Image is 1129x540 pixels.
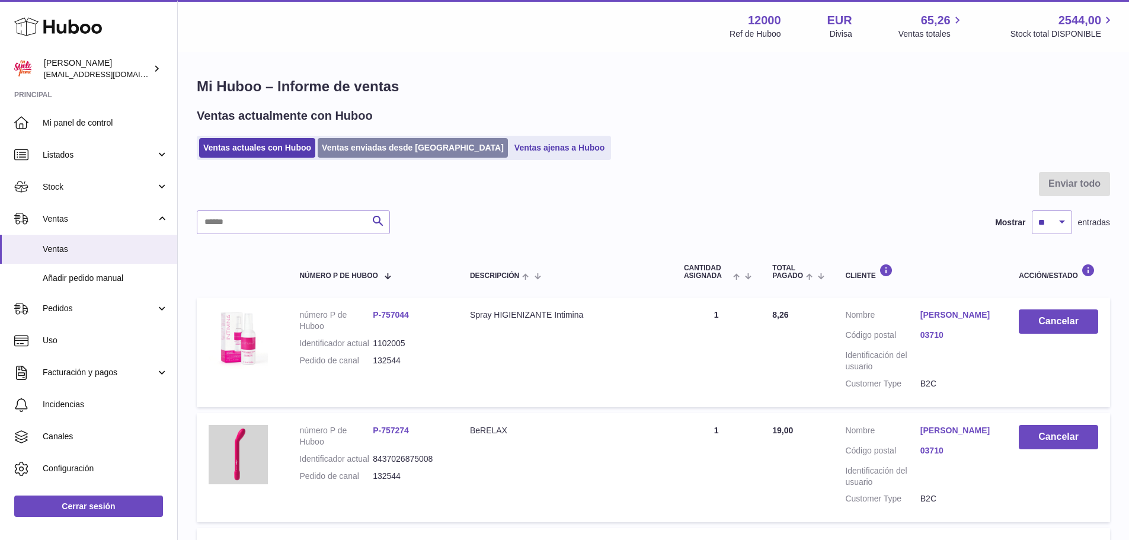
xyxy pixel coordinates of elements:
span: Añadir pedido manual [43,273,168,284]
a: 03710 [920,330,995,341]
div: Spray HIGIENIZANTE Intimina [470,309,660,321]
dt: Identificación del usuario [845,350,920,372]
span: número P de Huboo [299,272,378,280]
a: Ventas enviadas desde [GEOGRAPHIC_DATA] [318,138,508,158]
button: Cancelar [1019,425,1098,449]
h2: Ventas actualmente con Huboo [197,108,373,124]
span: Stock [43,181,156,193]
span: Total pagado [772,264,803,280]
dt: Customer Type [845,378,920,389]
span: Uso [43,335,168,346]
dd: 8437026875008 [373,453,446,465]
a: P-757274 [373,426,409,435]
dd: B2C [920,378,995,389]
div: BeRELAX [470,425,660,436]
a: [PERSON_NAME] [920,425,995,436]
dt: Nombre [845,425,920,439]
dt: Pedido de canal [299,355,373,366]
dt: número P de Huboo [299,425,373,448]
dt: número P de Huboo [299,309,373,332]
img: Bgee-classic-by-esf.jpg [209,425,268,484]
span: Ventas [43,244,168,255]
a: P-757044 [373,310,409,319]
a: Cerrar sesión [14,496,163,517]
dd: B2C [920,493,995,504]
span: Canales [43,431,168,442]
a: 2544,00 Stock total DISPONIBLE [1010,12,1115,40]
span: Cantidad ASIGNADA [684,264,730,280]
div: Divisa [830,28,852,40]
button: Cancelar [1019,309,1098,334]
dt: Identificador actual [299,453,373,465]
div: Ref de Huboo [730,28,781,40]
span: Incidencias [43,399,168,410]
span: Descripción [470,272,519,280]
dt: Pedido de canal [299,471,373,482]
span: [EMAIL_ADDRESS][DOMAIN_NAME] [44,69,174,79]
dd: 132544 [373,355,446,366]
strong: 12000 [748,12,781,28]
dt: Código postal [845,445,920,459]
span: Configuración [43,463,168,474]
span: 65,26 [921,12,951,28]
dd: 1102005 [373,338,446,349]
span: Listados [43,149,156,161]
span: Ventas totales [898,28,964,40]
h1: Mi Huboo – Informe de ventas [197,77,1110,96]
a: 03710 [920,445,995,456]
div: [PERSON_NAME] [44,57,151,80]
a: [PERSON_NAME] [920,309,995,321]
span: entradas [1078,217,1110,228]
img: Spray-higienizante-Intimina-desinfectante-productos-intimos.jpg [209,309,268,369]
div: Cliente [845,264,995,280]
span: 2544,00 [1058,12,1101,28]
dt: Código postal [845,330,920,344]
span: Mi panel de control [43,117,168,129]
div: Acción/Estado [1019,264,1098,280]
strong: EUR [827,12,852,28]
img: internalAdmin-12000@internal.huboo.com [14,60,32,78]
td: 1 [672,298,760,407]
dt: Nombre [845,309,920,324]
a: Ventas ajenas a Huboo [510,138,609,158]
dt: Customer Type [845,493,920,504]
span: Ventas [43,213,156,225]
span: 8,26 [772,310,788,319]
span: 19,00 [772,426,793,435]
span: Pedidos [43,303,156,314]
td: 1 [672,413,760,522]
dt: Identificación del usuario [845,465,920,488]
dd: 132544 [373,471,446,482]
span: Facturación y pagos [43,367,156,378]
label: Mostrar [995,217,1025,228]
dt: Identificador actual [299,338,373,349]
a: Ventas actuales con Huboo [199,138,315,158]
a: 65,26 Ventas totales [898,12,964,40]
span: Stock total DISPONIBLE [1010,28,1115,40]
